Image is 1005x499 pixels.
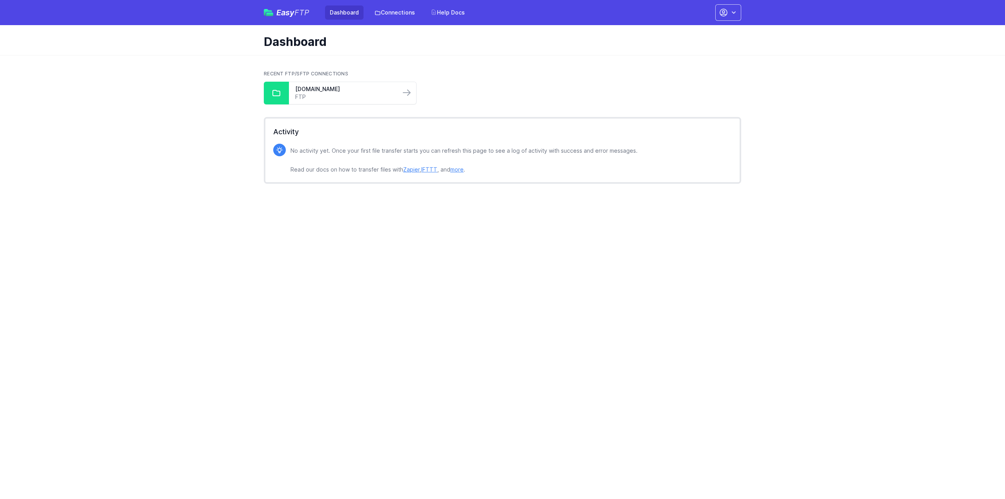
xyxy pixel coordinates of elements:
a: IFTTT [421,166,437,173]
p: No activity yet. Once your first file transfer starts you can refresh this page to see a log of a... [291,146,638,174]
a: Connections [370,5,420,20]
h1: Dashboard [264,35,735,49]
a: [DOMAIN_NAME] [295,85,394,93]
img: easyftp_logo.png [264,9,273,16]
span: FTP [294,8,309,17]
a: more [450,166,464,173]
a: FTP [295,93,394,101]
a: Zapier [403,166,420,173]
span: Easy [276,9,309,16]
a: EasyFTP [264,9,309,16]
h2: Activity [273,126,732,137]
a: Dashboard [325,5,364,20]
a: Help Docs [426,5,470,20]
h2: Recent FTP/SFTP Connections [264,71,741,77]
